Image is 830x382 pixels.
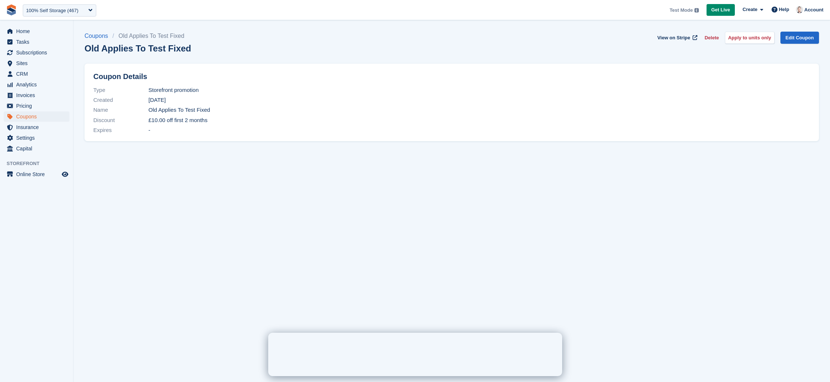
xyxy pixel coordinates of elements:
[702,32,722,44] button: Delete
[743,6,757,13] span: Create
[4,69,69,79] a: menu
[148,86,199,94] span: Storefront promotion
[4,47,69,58] a: menu
[16,143,60,154] span: Capital
[93,126,148,135] span: Expires
[694,8,699,13] img: icon-info-grey-7440780725fd019a000dd9b08b2336e03edf1995a4989e88bcd33f0948082b44.svg
[148,106,210,114] span: Old Applies To Test Fixed
[93,96,148,104] span: Created
[16,90,60,100] span: Invoices
[26,7,78,14] div: 100% Self Storage (467)
[85,32,112,40] a: Coupons
[4,111,69,122] a: menu
[804,6,823,14] span: Account
[654,32,699,44] a: View on Stripe
[4,122,69,132] a: menu
[16,169,60,179] span: Online Store
[85,32,191,40] nav: breadcrumbs
[4,101,69,111] a: menu
[93,116,148,125] span: Discount
[93,72,810,81] h2: Coupon Details
[4,169,69,179] a: menu
[268,333,562,376] iframe: Intercom live chat banner
[4,58,69,68] a: menu
[4,90,69,100] a: menu
[4,37,69,47] a: menu
[148,126,150,135] span: -
[16,58,60,68] span: Sites
[657,34,690,42] span: View on Stripe
[16,122,60,132] span: Insurance
[6,4,17,15] img: stora-icon-8386f47178a22dfd0bd8f6a31ec36ba5ce8667c1dd55bd0f319d3a0aa187defe.svg
[7,160,73,167] span: Storefront
[148,96,166,104] span: [DATE]
[16,79,60,90] span: Analytics
[16,26,60,36] span: Home
[16,69,60,79] span: CRM
[93,86,148,94] span: Type
[61,170,69,179] a: Preview store
[16,133,60,143] span: Settings
[148,116,208,125] span: £10.00 off first 2 months
[4,133,69,143] a: menu
[4,26,69,36] a: menu
[16,101,60,111] span: Pricing
[796,6,803,13] img: Jeff Knox
[16,47,60,58] span: Subscriptions
[93,106,148,114] span: Name
[4,79,69,90] a: menu
[669,7,693,14] span: Test Mode
[725,32,775,44] button: Apply to units only
[85,43,191,53] h1: Old Applies To Test Fixed
[707,4,735,16] a: Get Live
[780,32,819,44] a: Edit Coupon
[4,143,69,154] a: menu
[16,37,60,47] span: Tasks
[16,111,60,122] span: Coupons
[711,6,730,14] span: Get Live
[779,6,789,13] span: Help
